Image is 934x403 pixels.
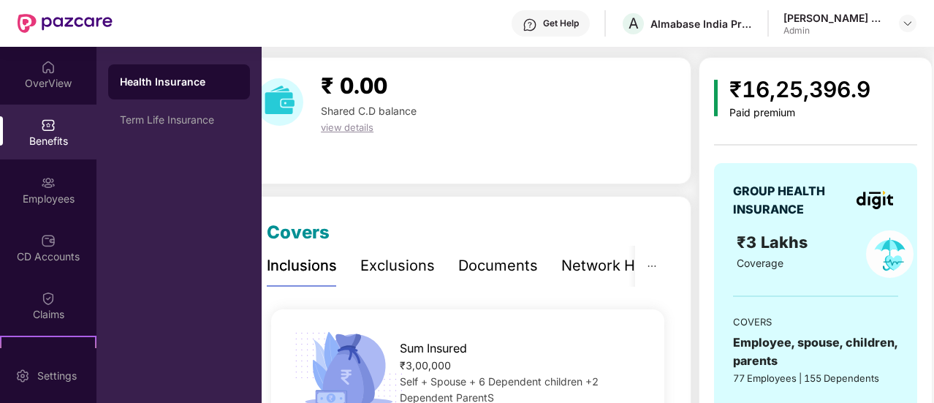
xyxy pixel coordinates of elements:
[41,60,56,75] img: svg+xml;base64,PHN2ZyBpZD0iSG9tZSIgeG1sbnM9Imh0dHA6Ly93d3cudzMub3JnLzIwMDAvc3ZnIiB3aWR0aD0iMjAiIG...
[647,261,657,271] span: ellipsis
[857,191,893,209] img: insurerLogo
[267,222,330,243] span: Covers
[120,114,238,126] div: Term Life Insurance
[321,105,417,117] span: Shared C.D balance
[733,182,851,219] div: GROUP HEALTH INSURANCE
[41,118,56,132] img: svg+xml;base64,PHN2ZyBpZD0iQmVuZWZpdHMiIHhtbG5zPSJodHRwOi8vd3d3LnczLm9yZy8yMDAwL3N2ZyIgd2lkdGg9Ij...
[400,358,646,374] div: ₹3,00,000
[733,315,898,329] div: COVERS
[41,233,56,248] img: svg+xml;base64,PHN2ZyBpZD0iQ0RfQWNjb3VudHMiIGRhdGEtbmFtZT0iQ0QgQWNjb3VudHMiIHhtbG5zPSJodHRwOi8vd3...
[714,80,718,116] img: icon
[256,78,303,126] img: download
[783,11,886,25] div: [PERSON_NAME] C Mastikatte
[321,72,387,99] span: ₹ 0.00
[120,75,238,89] div: Health Insurance
[543,18,579,29] div: Get Help
[737,257,783,269] span: Coverage
[15,369,30,383] img: svg+xml;base64,PHN2ZyBpZD0iU2V0dGluZy0yMHgyMCIgeG1sbnM9Imh0dHA6Ly93d3cudzMub3JnLzIwMDAvc3ZnIiB3aW...
[650,17,753,31] div: Almabase India Private Limited
[360,255,435,277] div: Exclusions
[458,255,538,277] div: Documents
[783,25,886,37] div: Admin
[33,369,81,383] div: Settings
[729,72,870,107] div: ₹16,25,396.9
[902,18,914,29] img: svg+xml;base64,PHN2ZyBpZD0iRHJvcGRvd24tMzJ4MzIiIHhtbG5zPSJodHRwOi8vd3d3LnczLm9yZy8yMDAwL3N2ZyIgd2...
[737,233,812,252] span: ₹3 Lakhs
[866,230,914,278] img: policyIcon
[267,255,337,277] div: Inclusions
[733,371,898,385] div: 77 Employees | 155 Dependents
[41,291,56,306] img: svg+xml;base64,PHN2ZyBpZD0iQ2xhaW0iIHhtbG5zPSJodHRwOi8vd3d3LnczLm9yZy8yMDAwL3N2ZyIgd2lkdGg9IjIwIi...
[733,334,898,370] div: Employee, spouse, children, parents
[321,121,373,133] span: view details
[729,107,870,119] div: Paid premium
[41,176,56,190] img: svg+xml;base64,PHN2ZyBpZD0iRW1wbG95ZWVzIiB4bWxucz0iaHR0cDovL3d3dy53My5vcmcvMjAwMC9zdmciIHdpZHRoPS...
[629,15,639,32] span: A
[561,255,689,277] div: Network Hospitals
[400,339,467,358] span: Sum Insured
[18,14,113,33] img: New Pazcare Logo
[635,246,669,286] button: ellipsis
[523,18,537,32] img: svg+xml;base64,PHN2ZyBpZD0iSGVscC0zMngzMiIgeG1sbnM9Imh0dHA6Ly93d3cudzMub3JnLzIwMDAvc3ZnIiB3aWR0aD...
